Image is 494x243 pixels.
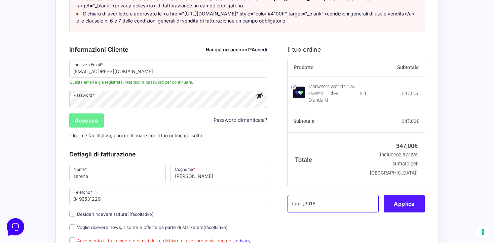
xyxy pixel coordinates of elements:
[32,38,46,51] img: dark
[360,90,367,97] strong: × 1
[408,152,411,158] span: €
[76,11,415,23] a: Dichiaro di aver letto e approvato le <a href="[URL][DOMAIN_NAME]" style="color:#4100ff" target="...
[5,5,113,16] h2: Ciao da Marketers 👋
[129,211,154,217] span: (facoltativo)
[67,129,270,142] p: Il login è facoltativo, puoi continuare con il tuo ordine qui sotto.
[69,113,104,128] input: Accesso
[11,27,57,32] span: Le tue conversazioni
[5,217,26,237] iframe: Customerly Messenger Launcher
[203,225,228,230] span: (facoltativo)
[15,98,110,104] input: Cerca un articolo...
[104,191,113,197] p: Aiuto
[367,59,425,77] th: Subtotale
[396,152,411,158] span: 62,57
[402,91,419,96] bdi: 347,00
[206,46,267,53] div: Hai già un account?
[69,79,268,85] span: Questa email è già registrata. Inserisci la password per continuare.
[416,118,419,124] span: €
[58,191,76,197] p: Messaggi
[384,195,425,212] button: Applica
[252,47,267,52] a: Accedi
[69,45,268,54] h3: Informazioni Cliente
[396,142,418,149] bdi: 347,00
[72,83,124,89] a: Apri Centro Assistenza
[69,60,268,78] input: Indirizzo Email *
[11,56,124,70] button: Inizia una conversazione
[308,84,355,104] div: Marketers World 2025 - MW25 Ticket Standard
[69,211,75,217] input: Desideri ricevere fattura?(facoltativo)
[69,188,268,205] input: Telefono *
[69,224,75,230] input: Voglio ricevere news, risorse e offerte da parte di Marketers(facoltativo)
[170,165,267,182] input: Cognome *
[288,195,379,212] input: Coupon
[256,92,263,99] button: Mostra password
[22,38,35,51] img: dark
[69,211,154,217] label: Desideri ricevere fattura?
[88,181,129,197] button: Aiuto
[288,111,367,133] th: Subtotale
[11,83,52,89] span: Trova una risposta
[477,226,489,238] button: Le tue preferenze relative al consenso per le tecnologie di tracciamento
[402,118,419,124] bdi: 347,00
[288,132,367,186] th: Totale
[69,150,268,159] h3: Dettagli di fatturazione
[47,181,88,197] button: Messaggi
[288,59,367,77] th: Prodotto
[288,45,425,54] h3: Il tuo ordine
[5,181,47,197] button: Home
[11,38,24,51] img: dark
[44,60,99,66] span: Inizia una conversazione
[69,225,228,230] label: Voglio ricevere news, risorse e offerte da parte di Marketers
[214,116,267,124] a: Password dimenticata?
[414,142,418,149] span: €
[416,91,419,96] span: €
[293,87,305,98] img: Marketers World 2025 - MW25 Ticket Standard
[20,191,32,197] p: Home
[370,152,418,176] small: (include IVA stimato per [GEOGRAPHIC_DATA])
[69,165,166,182] input: Nome *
